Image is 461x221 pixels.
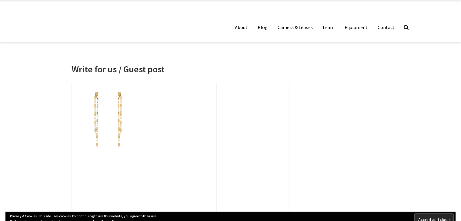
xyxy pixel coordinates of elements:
a: Equipment [340,21,372,33]
a: Learn [318,21,339,33]
a: Contact [373,21,399,33]
a: About [230,21,252,33]
h1: Write for us / Guest post [72,64,290,74]
a: Camera & Lenses [273,21,317,33]
a: Blog [253,21,272,33]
